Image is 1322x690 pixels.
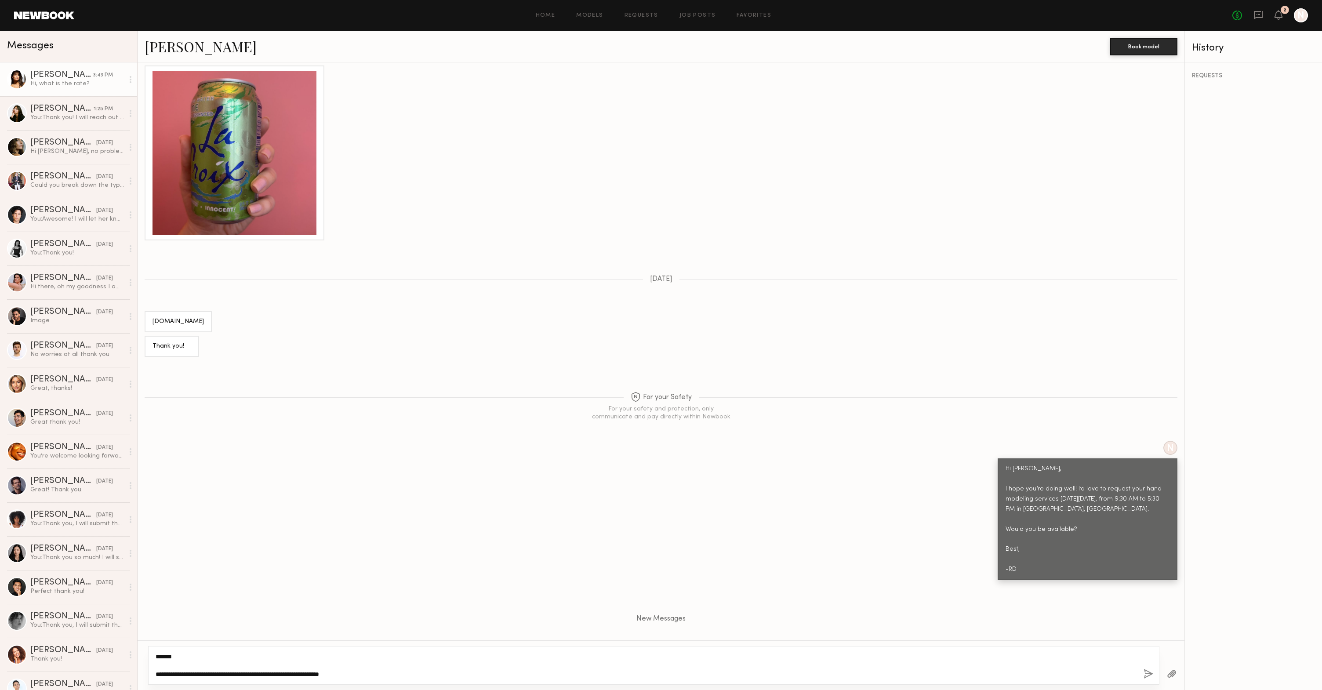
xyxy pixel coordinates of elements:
[96,240,113,249] div: [DATE]
[536,13,556,18] a: Home
[96,376,113,384] div: [DATE]
[30,316,124,325] div: Image
[30,612,96,621] div: [PERSON_NAME]
[30,655,124,663] div: Thank you!
[96,545,113,553] div: [DATE]
[96,613,113,621] div: [DATE]
[96,342,113,350] div: [DATE]
[30,646,96,655] div: [PERSON_NAME]
[1192,43,1315,53] div: History
[650,276,672,283] span: [DATE]
[679,13,716,18] a: Job Posts
[30,215,124,223] div: You: Awesome! I will let her know.
[30,283,124,291] div: Hi there, oh my goodness I am so sorry. Unfortunately I was shooting in [GEOGRAPHIC_DATA] and I c...
[7,41,54,51] span: Messages
[153,317,204,327] div: [DOMAIN_NAME]
[1006,464,1169,575] div: Hi [PERSON_NAME], I hope you’re doing well! I’d love to request your hand modeling services [DATE...
[30,511,96,519] div: [PERSON_NAME]
[30,341,96,350] div: [PERSON_NAME]
[30,206,96,215] div: [PERSON_NAME]
[96,308,113,316] div: [DATE]
[145,37,257,56] a: [PERSON_NAME]
[96,207,113,215] div: [DATE]
[30,375,96,384] div: [PERSON_NAME]
[576,13,603,18] a: Models
[30,80,124,88] div: Hi, what is the rate?
[96,443,113,452] div: [DATE]
[30,621,124,629] div: You: Thank you, I will submit these!
[625,13,658,18] a: Requests
[96,477,113,486] div: [DATE]
[30,308,96,316] div: [PERSON_NAME]
[30,350,124,359] div: No worries at all thank you
[30,418,124,426] div: Great thank you!
[30,105,94,113] div: [PERSON_NAME]
[96,173,113,181] div: [DATE]
[591,405,731,421] div: For your safety and protection, only communicate and pay directly within Newbook
[94,105,113,113] div: 1:25 PM
[30,452,124,460] div: You’re welcome looking forward to opportunity to work with you all. [GEOGRAPHIC_DATA]
[1192,73,1315,79] div: REQUESTS
[1294,8,1308,22] a: N
[30,477,96,486] div: [PERSON_NAME]
[96,410,113,418] div: [DATE]
[631,392,692,403] span: For your Safety
[30,409,96,418] div: [PERSON_NAME]
[93,71,113,80] div: 3:43 PM
[96,579,113,587] div: [DATE]
[30,553,124,562] div: You: Thank you so much! I will submit these!
[96,646,113,655] div: [DATE]
[30,240,96,249] div: [PERSON_NAME]
[30,181,124,189] div: Could you break down the typical day rates?
[1110,38,1177,55] button: Book model
[30,113,124,122] div: You: Thank you! I will reach out again soon.
[30,578,96,587] div: [PERSON_NAME]
[30,71,93,80] div: [PERSON_NAME]
[30,545,96,553] div: [PERSON_NAME]
[30,147,124,156] div: Hi [PERSON_NAME], no problem [EMAIL_ADDRESS][PERSON_NAME][DOMAIN_NAME] [PHONE_NUMBER] I would rat...
[30,172,96,181] div: [PERSON_NAME]
[30,138,96,147] div: [PERSON_NAME]
[30,443,96,452] div: [PERSON_NAME]
[30,587,124,596] div: Perfect thank you!
[30,274,96,283] div: [PERSON_NAME]
[96,680,113,689] div: [DATE]
[30,519,124,528] div: You: Thank you, I will submit these!
[96,139,113,147] div: [DATE]
[737,13,771,18] a: Favorites
[96,274,113,283] div: [DATE]
[1283,8,1286,13] div: 2
[30,384,124,392] div: Great, thanks!
[30,680,96,689] div: [PERSON_NAME]
[96,511,113,519] div: [DATE]
[30,249,124,257] div: You: Thank you!
[636,615,686,623] span: New Messages
[153,341,191,352] div: Thank you!
[30,486,124,494] div: Great! Thank you.
[1110,42,1177,50] a: Book model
